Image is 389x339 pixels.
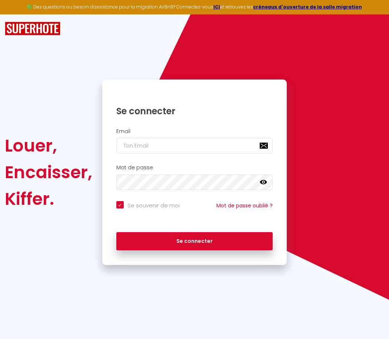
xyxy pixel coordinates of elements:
h2: Mot de passe [116,165,273,171]
a: Mot de passe oublié ? [216,202,273,209]
h2: Email [116,128,273,135]
div: Louer, [5,132,92,159]
a: créneaux d'ouverture de la salle migration [253,4,362,10]
a: ICI [213,4,220,10]
div: Encaisser, [5,159,92,186]
button: Se connecter [116,232,273,251]
h1: Se connecter [116,105,273,117]
input: Ton Email [116,138,273,153]
div: Kiffer. [5,186,92,212]
img: SuperHote logo [5,22,60,35]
